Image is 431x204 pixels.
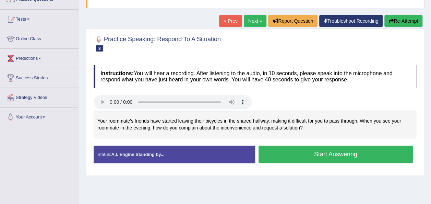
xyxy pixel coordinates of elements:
[219,15,242,27] a: « Prev
[0,29,79,46] a: Online Class
[94,65,416,88] h4: You will hear a recording. After listening to the audio, in 10 seconds, please speak into the mic...
[0,107,79,125] a: Your Account
[111,152,164,157] strong: A.I. Engine Standing by...
[94,34,221,52] h2: Practice Speaking: Respond To A Situation
[319,15,383,27] a: Troubleshoot Recording
[0,68,79,86] a: Success Stories
[384,15,422,27] button: Re-Attempt
[96,45,103,52] span: 8
[100,70,134,76] b: Instructions:
[259,146,413,163] button: Start Answering
[268,15,318,27] button: Report Question
[0,10,79,27] a: Tests
[0,88,79,105] a: Strategy Videos
[0,49,79,66] a: Predictions
[244,15,266,27] a: Next »
[94,146,255,163] div: Status:
[94,111,416,138] div: Your roommate's friends have started leaving their bicycles in the shared hallway, making it diff...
